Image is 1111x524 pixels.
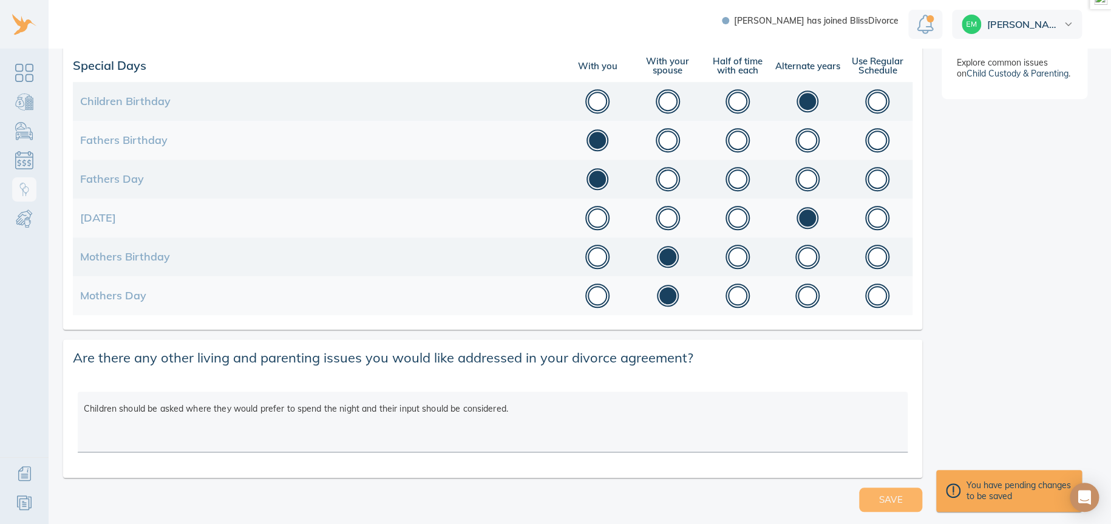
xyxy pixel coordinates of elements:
[734,16,899,25] span: [PERSON_NAME] has joined BlissDivorce
[73,283,563,308] div: Mothers Day
[12,177,36,202] a: Child Custody & Parenting
[12,119,36,143] a: Personal Possessions
[772,61,842,70] div: Alternate years
[12,61,36,85] a: Dashboard
[73,205,563,231] div: [DATE]
[946,480,1072,502] div: You have pending changes to be saved
[843,56,912,75] div: Use Regular Schedule
[73,349,912,367] span: Are there any other living and parenting issues you would like addressed in your divorce agreement?
[702,56,772,75] div: Half of time with each
[73,128,563,153] div: Fathers Birthday
[12,90,36,114] a: Bank Accounts & Investments
[917,15,934,34] img: Notification
[859,488,922,512] button: Save
[987,19,1061,29] span: [PERSON_NAME]
[563,61,633,70] div: With you
[12,491,36,515] a: Resources
[1070,483,1099,512] div: Open Intercom Messenger
[12,148,36,172] a: Debts & Obligations
[73,60,563,72] div: Special Days
[73,166,563,192] div: Fathers Day
[878,492,903,508] span: Save
[957,57,1072,79] div: Explore common issues on .
[12,461,36,486] a: Additional Information
[73,89,563,114] div: Children Birthday
[633,56,702,75] div: With your spouse
[84,396,902,452] textarea: Children should be asked where they would prefer to spend the night and their input should be con...
[967,68,1069,79] a: Child Custody & Parenting
[12,206,36,231] a: Child & Spousal Support
[962,15,981,34] img: dff2eac32212206a637384c23735ece3
[73,244,563,270] div: Mothers Birthday
[1064,22,1072,26] img: dropdown.svg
